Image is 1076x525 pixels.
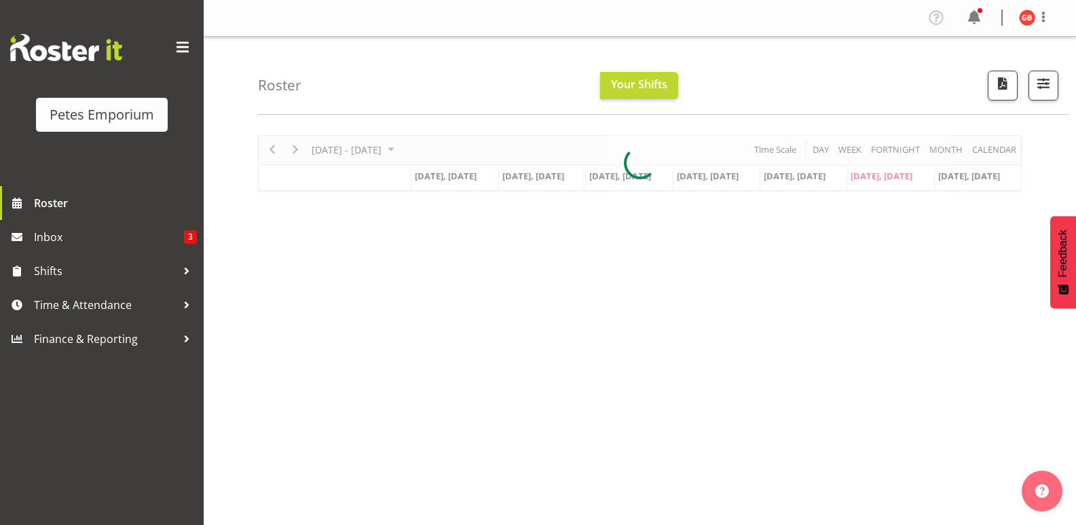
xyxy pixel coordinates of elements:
[34,295,177,315] span: Time & Attendance
[1019,10,1035,26] img: gillian-byford11184.jpg
[34,193,197,213] span: Roster
[988,71,1018,101] button: Download a PDF of the roster according to the set date range.
[258,77,301,93] h4: Roster
[34,261,177,281] span: Shifts
[34,227,184,247] span: Inbox
[1057,230,1069,277] span: Feedback
[1028,71,1058,101] button: Filter Shifts
[1035,484,1049,498] img: help-xxl-2.png
[1050,216,1076,308] button: Feedback - Show survey
[10,34,122,61] img: Rosterit website logo
[184,230,197,244] span: 3
[50,105,154,125] div: Petes Emporium
[611,77,667,92] span: Your Shifts
[600,72,678,99] button: Your Shifts
[34,329,177,349] span: Finance & Reporting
